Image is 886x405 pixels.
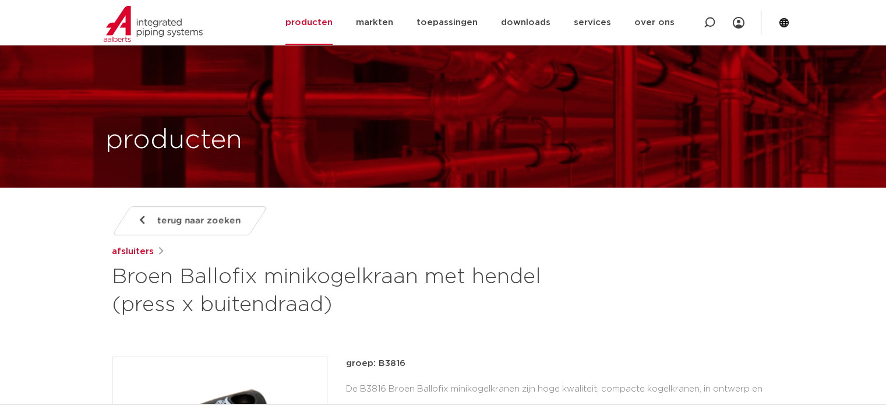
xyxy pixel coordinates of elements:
[346,357,775,371] p: groep: B3816
[112,263,549,319] h1: Broen Ballofix minikogelkraan met hendel (press x buitendraad)
[105,122,242,159] h1: producten
[111,206,267,235] a: terug naar zoeken
[157,212,241,230] span: terug naar zoeken
[112,245,154,259] a: afsluiters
